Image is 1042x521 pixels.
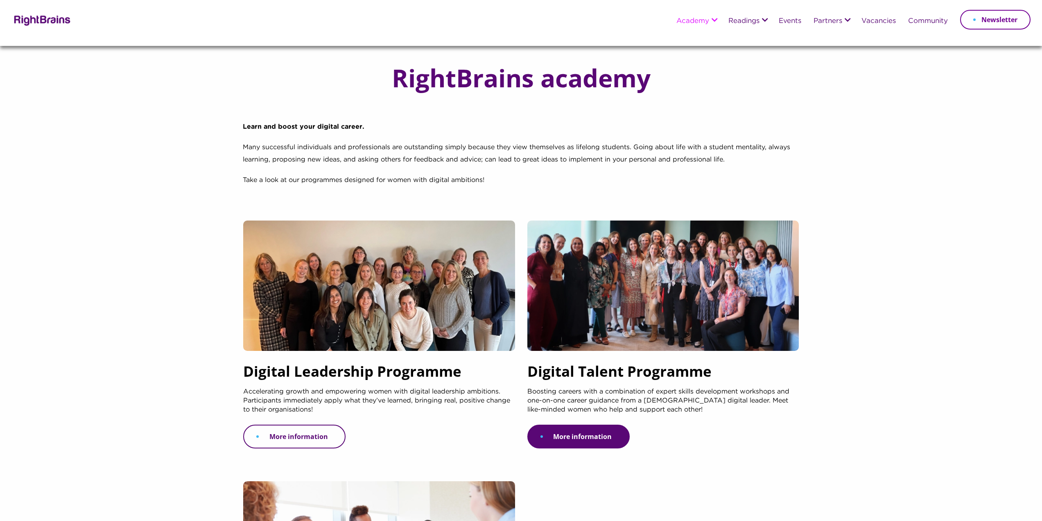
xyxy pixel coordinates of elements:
[243,144,790,163] span: Many successful individuals and professionals are outstanding simply because they view themselves...
[960,10,1031,30] a: Newsletter
[861,18,896,25] a: Vacancies
[527,425,630,448] a: More information
[243,124,364,130] strong: Learn and boost your digital career.
[908,18,948,25] a: Community
[527,363,799,387] a: Digital Talent Programme
[243,363,515,387] a: Digital Leadership Programme
[11,14,71,26] img: Rightbrains
[728,18,759,25] a: Readings
[243,387,515,425] p: Accelerating growth and empowering women with digital leadership ambitions. Participants immediat...
[243,425,346,448] a: More information
[779,18,801,25] a: Events
[243,177,484,183] span: Take a look at our programmes designed for women with digital ambitions!
[527,387,799,425] p: Boosting careers with a combination of expert skills development workshops and one-on-one career ...
[814,18,842,25] a: Partners
[375,64,667,91] h1: RightBrains academy
[676,18,709,25] a: Academy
